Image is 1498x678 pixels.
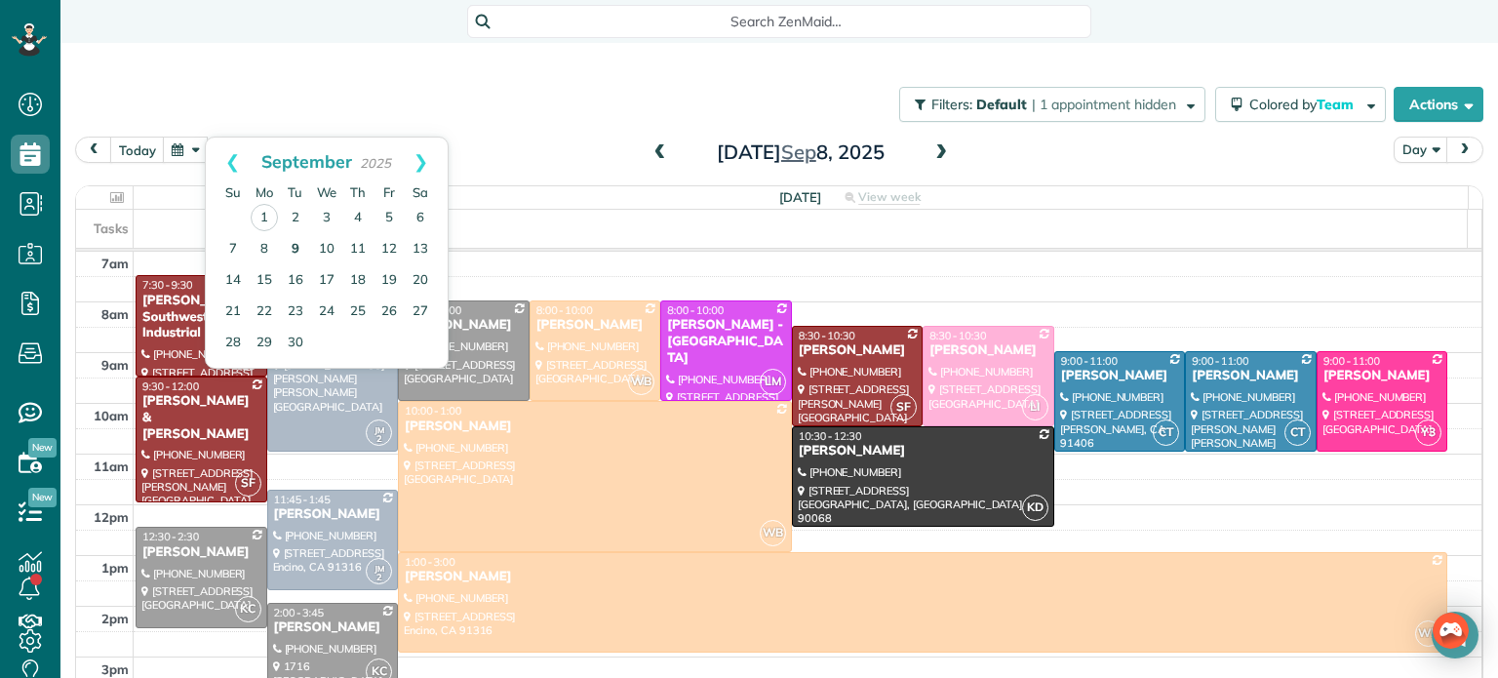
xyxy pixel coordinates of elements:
[311,265,342,297] a: 17
[1192,354,1248,368] span: 9:00 - 11:00
[280,328,311,359] a: 30
[1249,96,1360,113] span: Colored by
[101,256,129,271] span: 7am
[311,203,342,234] a: 3
[929,329,986,342] span: 8:30 - 10:30
[889,87,1205,122] a: Filters: Default | 1 appointment hidden
[404,569,1441,585] div: [PERSON_NAME]
[858,189,921,205] span: View week
[976,96,1028,113] span: Default
[342,265,374,297] a: 18
[142,379,199,393] span: 9:30 - 12:00
[799,329,855,342] span: 8:30 - 10:30
[928,342,1048,359] div: [PERSON_NAME]
[760,369,786,395] span: LM
[1432,612,1478,658] div: Open Intercom Messenger
[280,297,311,328] a: 23
[235,596,261,622] span: KC
[779,189,821,205] span: [DATE]
[1153,419,1179,446] span: CT
[899,87,1205,122] button: Filters: Default | 1 appointment hidden
[94,509,129,525] span: 12pm
[101,661,129,677] span: 3pm
[142,530,199,543] span: 12:30 - 2:30
[311,297,342,328] a: 24
[679,141,923,163] h2: [DATE] 8, 2025
[360,155,391,171] span: 2025
[383,184,395,200] span: Friday
[280,203,311,234] a: 2
[273,506,393,523] div: [PERSON_NAME]
[273,619,393,636] div: [PERSON_NAME]
[141,293,261,342] div: [PERSON_NAME] - Southwest Industrial Electric
[1322,368,1442,384] div: [PERSON_NAME]
[311,234,342,265] a: 10
[781,140,816,164] span: Sep
[1061,354,1118,368] span: 9:00 - 11:00
[342,297,374,328] a: 25
[75,137,112,163] button: prev
[405,555,455,569] span: 1:00 - 3:00
[251,204,278,231] a: 1
[1415,419,1441,446] span: Y3
[1323,354,1380,368] span: 9:00 - 11:00
[1060,368,1180,384] div: [PERSON_NAME]
[101,357,129,373] span: 9am
[280,265,311,297] a: 16
[280,234,311,265] a: 9
[206,138,259,186] a: Prev
[413,184,428,200] span: Saturday
[217,234,249,265] a: 7
[374,297,405,328] a: 26
[405,234,436,265] a: 13
[249,297,280,328] a: 22
[1394,87,1483,122] button: Actions
[249,328,280,359] a: 29
[217,265,249,297] a: 14
[374,424,384,435] span: JM
[101,611,129,626] span: 2pm
[94,408,129,423] span: 10am
[931,96,972,113] span: Filters:
[249,265,280,297] a: 15
[667,303,724,317] span: 8:00 - 10:00
[405,265,436,297] a: 20
[261,150,352,172] span: September
[535,317,655,334] div: [PERSON_NAME]
[1022,495,1048,521] span: KD
[760,520,786,546] span: WB
[1022,394,1048,420] span: LI
[405,404,461,418] span: 10:00 - 1:00
[799,429,862,443] span: 10:30 - 12:30
[28,488,57,507] span: New
[274,606,325,619] span: 2:00 - 3:45
[1215,87,1386,122] button: Colored byTeam
[101,560,129,576] span: 1pm
[374,563,384,574] span: JM
[536,303,593,317] span: 8:00 - 10:00
[798,342,918,359] div: [PERSON_NAME]
[374,234,405,265] a: 12
[141,544,261,561] div: [PERSON_NAME]
[1284,419,1311,446] span: CT
[28,438,57,458] span: New
[217,297,249,328] a: 21
[1191,368,1311,384] div: [PERSON_NAME]
[1032,96,1176,113] span: | 1 appointment hidden
[235,470,261,497] span: SF
[367,569,391,587] small: 2
[1415,620,1441,647] span: WB
[101,306,129,322] span: 8am
[342,203,374,234] a: 4
[249,234,280,265] a: 8
[405,203,436,234] a: 6
[404,317,524,334] div: [PERSON_NAME]
[890,394,917,420] span: SF
[225,184,241,200] span: Sunday
[405,297,436,328] a: 27
[317,184,336,200] span: Wednesday
[1446,137,1483,163] button: next
[141,393,261,443] div: [PERSON_NAME] & [PERSON_NAME]
[350,184,366,200] span: Thursday
[367,430,391,449] small: 2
